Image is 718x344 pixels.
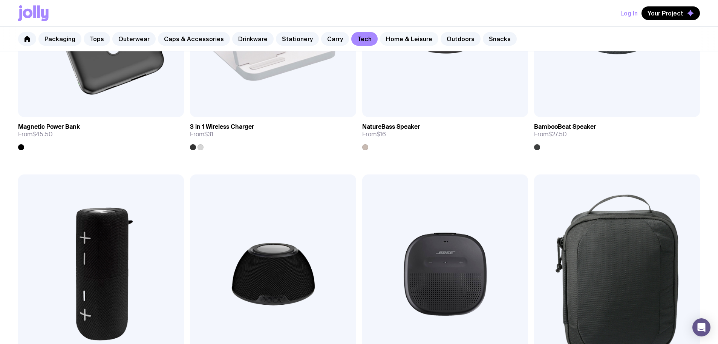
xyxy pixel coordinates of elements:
[112,32,156,46] a: Outerwear
[534,117,700,150] a: BambooBeat SpeakerFrom$27.50
[351,32,378,46] a: Tech
[534,123,596,131] h3: BambooBeat Speaker
[321,32,349,46] a: Carry
[18,117,184,150] a: Magnetic Power BankFrom$45.50
[158,32,230,46] a: Caps & Accessories
[190,117,356,150] a: 3 in 1 Wireless ChargerFrom$31
[380,32,438,46] a: Home & Leisure
[38,32,81,46] a: Packaging
[32,130,53,138] span: $45.50
[190,131,213,138] span: From
[534,131,567,138] span: From
[377,130,386,138] span: $16
[362,117,528,150] a: NatureBass SpeakerFrom$16
[276,32,319,46] a: Stationery
[232,32,274,46] a: Drinkware
[18,123,80,131] h3: Magnetic Power Bank
[483,32,517,46] a: Snacks
[648,9,683,17] span: Your Project
[548,130,567,138] span: $27.50
[641,6,700,20] button: Your Project
[620,6,638,20] button: Log In
[362,131,386,138] span: From
[362,123,420,131] h3: NatureBass Speaker
[692,318,710,336] div: Open Intercom Messenger
[190,123,254,131] h3: 3 in 1 Wireless Charger
[18,131,53,138] span: From
[441,32,481,46] a: Outdoors
[84,32,110,46] a: Tops
[204,130,213,138] span: $31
